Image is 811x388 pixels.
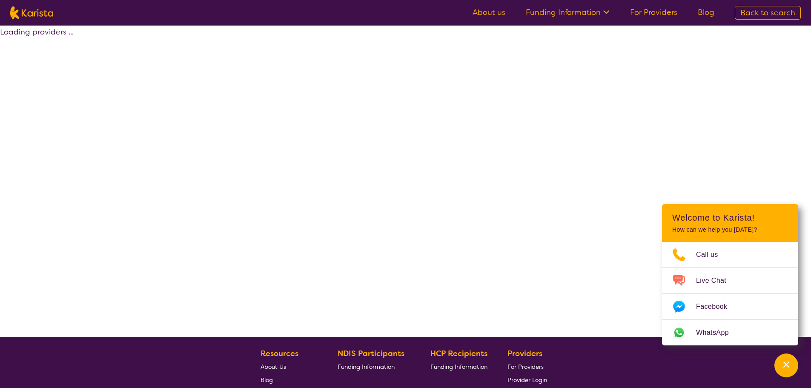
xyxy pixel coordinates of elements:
[473,7,505,17] a: About us
[430,348,487,359] b: HCP Recipients
[672,226,788,233] p: How can we help you [DATE]?
[261,376,273,384] span: Blog
[507,376,547,384] span: Provider Login
[774,354,798,377] button: Channel Menu
[662,204,798,345] div: Channel Menu
[696,248,728,261] span: Call us
[696,300,737,313] span: Facebook
[338,348,404,359] b: NDIS Participants
[261,348,298,359] b: Resources
[507,373,547,386] a: Provider Login
[662,320,798,345] a: Web link opens in a new tab.
[698,7,714,17] a: Blog
[507,363,544,371] span: For Providers
[696,274,736,287] span: Live Chat
[507,360,547,373] a: For Providers
[662,242,798,345] ul: Choose channel
[430,363,487,371] span: Funding Information
[261,373,318,386] a: Blog
[430,360,487,373] a: Funding Information
[507,348,542,359] b: Providers
[10,6,53,19] img: Karista logo
[338,363,395,371] span: Funding Information
[261,363,286,371] span: About Us
[261,360,318,373] a: About Us
[338,360,411,373] a: Funding Information
[740,8,795,18] span: Back to search
[672,213,788,223] h2: Welcome to Karista!
[696,326,739,339] span: WhatsApp
[630,7,677,17] a: For Providers
[526,7,610,17] a: Funding Information
[735,6,801,20] a: Back to search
